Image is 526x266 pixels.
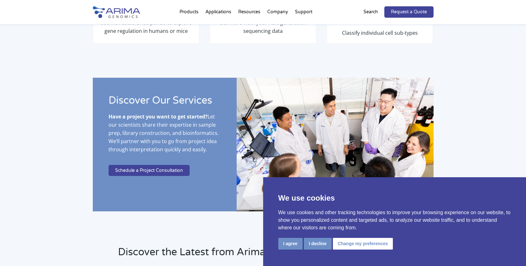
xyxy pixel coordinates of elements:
img: IMG_2143.jpg [237,78,434,211]
button: Change my preferences [333,238,393,250]
p: We use cookies and other tracking technologies to improve your browsing experience on our website... [278,209,511,232]
h2: Discover the Latest from Arima Genomics [118,245,434,264]
button: I decline [304,238,332,250]
p: We use cookies [278,192,511,204]
p: Classify individual cell sub-types [334,29,426,37]
a: Schedule a Project Consultation [109,165,190,176]
h2: Discover Our Services [109,94,221,112]
p: Search [363,8,378,16]
p: Use well-established panels to explore gene regulation in humans or mice [100,19,192,35]
b: Have a project you want to get started? [109,113,208,120]
p: Let our scientists share their expertise in sample prep, library construction, and bioinformatics... [109,112,221,159]
button: I agree [278,238,303,250]
a: Request a Quote [384,6,434,18]
img: Arima-Genomics-logo [93,6,140,18]
p: Get more from your next generation sequencing data [216,19,309,35]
